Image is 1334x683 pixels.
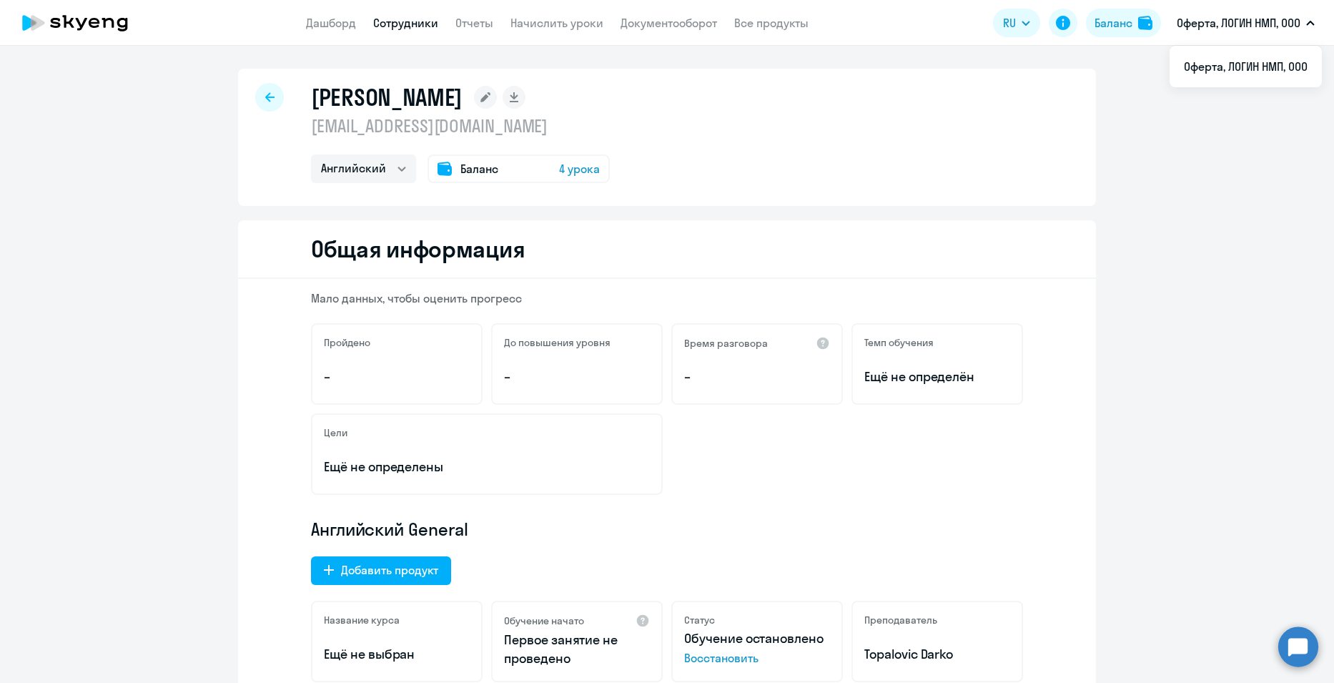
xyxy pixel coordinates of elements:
h5: Статус [684,614,715,627]
p: – [684,368,830,386]
span: Английский General [311,518,468,541]
button: Балансbalance [1086,9,1161,37]
h1: [PERSON_NAME] [311,83,463,112]
h2: Общая информация [311,235,525,263]
h5: Время разговора [684,337,768,350]
h5: Пройдено [324,336,370,349]
h5: Цели [324,426,347,439]
h5: Темп обучения [864,336,934,349]
h5: До повышения уровня [504,336,611,349]
p: [EMAIL_ADDRESS][DOMAIN_NAME] [311,114,610,137]
p: Мало данных, чтобы оценить прогресс [311,290,1023,306]
p: – [504,368,650,386]
p: Topalovic Darko [864,645,1010,664]
p: Первое занятие не проведено [504,631,650,668]
h5: Обучение начато [504,614,584,627]
img: balance [1138,16,1152,30]
a: Сотрудники [373,16,438,30]
ul: RU [1170,46,1322,87]
span: Обучение остановлено [684,630,824,647]
p: Ещё не определены [324,458,650,476]
a: Отчеты [455,16,493,30]
button: Добавить продукт [311,556,451,585]
p: – [324,368,470,386]
a: Документооборот [621,16,717,30]
a: Начислить уроки [510,16,603,30]
a: Все продукты [734,16,809,30]
button: RU [993,9,1040,37]
h5: Преподаватель [864,614,937,627]
p: Оферта, ЛОГИН НМП, ООО [1177,14,1300,31]
span: RU [1003,14,1016,31]
span: 4 урока [559,160,600,177]
div: Баланс [1095,14,1132,31]
span: Баланс [460,160,498,177]
button: Оферта, ЛОГИН НМП, ООО [1170,6,1322,40]
div: Добавить продукт [341,561,438,579]
p: Ещё не выбран [324,645,470,664]
span: Ещё не определён [864,368,1010,386]
a: Дашборд [306,16,356,30]
h5: Название курса [324,614,400,627]
span: Восстановить [684,649,830,667]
